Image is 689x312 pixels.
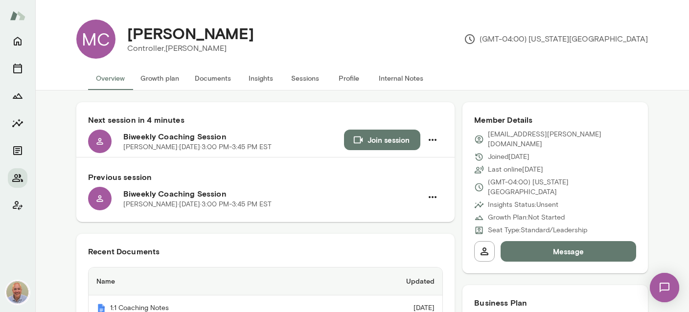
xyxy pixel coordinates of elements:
button: Sessions [8,59,27,78]
button: Join session [344,130,420,150]
p: Controller, [PERSON_NAME] [127,43,254,54]
p: Insights Status: Unsent [488,200,558,210]
p: Joined [DATE] [488,152,529,162]
button: Growth plan [133,67,187,90]
p: [EMAIL_ADDRESS][PERSON_NAME][DOMAIN_NAME] [488,130,636,149]
p: [PERSON_NAME] · [DATE] · 3:00 PM-3:45 PM EST [123,200,272,209]
p: Last online [DATE] [488,165,543,175]
button: Home [8,31,27,51]
img: Marc Friedman [6,281,29,304]
button: Documents [8,141,27,160]
th: Updated [366,267,443,295]
h6: Next session in 4 minutes [88,114,443,126]
button: Sessions [283,67,327,90]
p: (GMT-04:00) [US_STATE][GEOGRAPHIC_DATA] [488,178,636,197]
p: [PERSON_NAME] · [DATE] · 3:00 PM-3:45 PM EST [123,142,272,152]
h6: Recent Documents [88,245,443,257]
th: Name [89,267,366,295]
button: Profile [327,67,371,90]
button: Documents [187,67,239,90]
h6: Previous session [88,171,443,183]
button: Client app [8,196,27,215]
div: MC [76,20,115,59]
h4: [PERSON_NAME] [127,24,254,43]
img: Mento [10,6,25,25]
p: (GMT-04:00) [US_STATE][GEOGRAPHIC_DATA] [464,33,648,45]
h6: Member Details [474,114,636,126]
h6: Biweekly Coaching Session [123,131,344,142]
p: Seat Type: Standard/Leadership [488,225,587,235]
button: Insights [239,67,283,90]
h6: Business Plan [474,297,636,309]
h6: Biweekly Coaching Session [123,188,422,200]
button: Internal Notes [371,67,431,90]
button: Growth Plan [8,86,27,106]
button: Overview [88,67,133,90]
p: Growth Plan: Not Started [488,213,565,223]
button: Insights [8,113,27,133]
button: Message [501,241,636,262]
button: Members [8,168,27,188]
